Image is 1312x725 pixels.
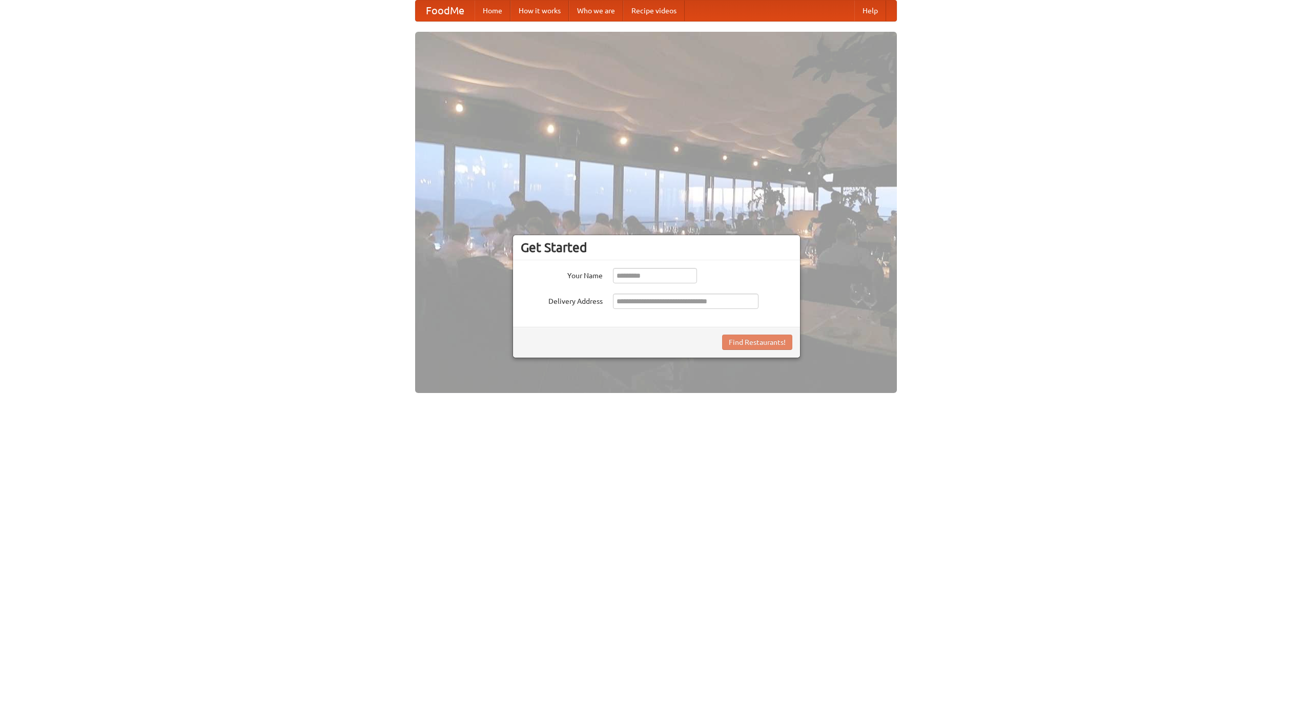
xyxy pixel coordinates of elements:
a: How it works [510,1,569,21]
a: FoodMe [416,1,475,21]
a: Home [475,1,510,21]
a: Recipe videos [623,1,685,21]
label: Your Name [521,268,603,281]
h3: Get Started [521,240,792,255]
a: Who we are [569,1,623,21]
label: Delivery Address [521,294,603,306]
button: Find Restaurants! [722,335,792,350]
a: Help [854,1,886,21]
